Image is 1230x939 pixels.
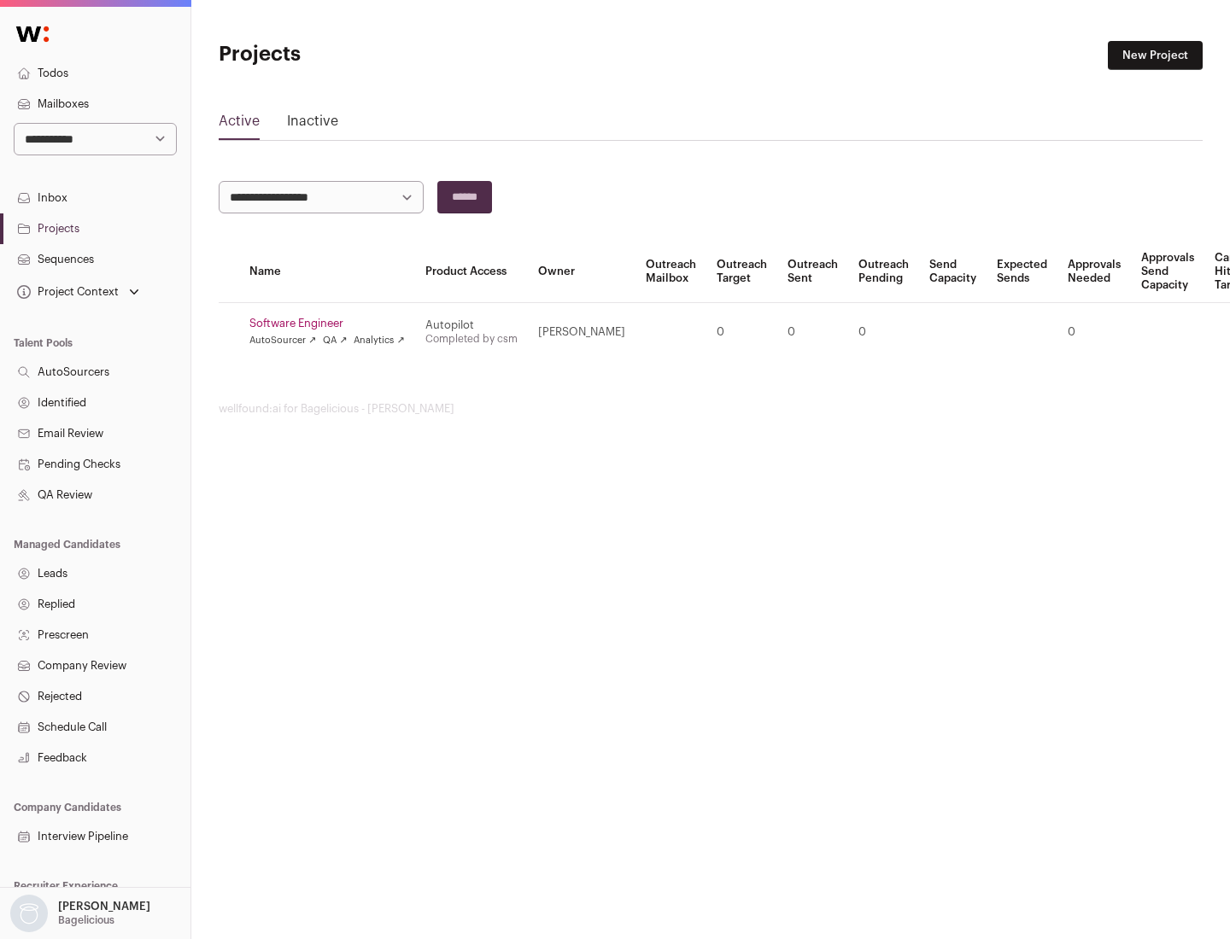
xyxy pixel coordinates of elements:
[706,303,777,362] td: 0
[7,17,58,51] img: Wellfound
[848,241,919,303] th: Outreach Pending
[1108,41,1203,70] a: New Project
[287,111,338,138] a: Inactive
[249,334,316,347] a: AutoSourcer ↗
[14,280,143,304] button: Open dropdown
[425,334,518,344] a: Completed by csm
[58,900,150,913] p: [PERSON_NAME]
[249,317,405,330] a: Software Engineer
[848,303,919,362] td: 0
[919,241,987,303] th: Send Capacity
[354,334,404,347] a: Analytics ↗
[58,913,114,927] p: Bagelicious
[415,241,528,303] th: Product Access
[219,402,1203,416] footer: wellfound:ai for Bagelicious - [PERSON_NAME]
[10,895,48,932] img: nopic.png
[528,241,635,303] th: Owner
[528,303,635,362] td: [PERSON_NAME]
[777,241,848,303] th: Outreach Sent
[219,111,260,138] a: Active
[1131,241,1204,303] th: Approvals Send Capacity
[635,241,706,303] th: Outreach Mailbox
[425,318,518,332] div: Autopilot
[777,303,848,362] td: 0
[323,334,347,347] a: QA ↗
[14,285,119,299] div: Project Context
[1057,241,1131,303] th: Approvals Needed
[7,895,154,932] button: Open dropdown
[219,41,547,68] h1: Projects
[987,241,1057,303] th: Expected Sends
[1057,303,1131,362] td: 0
[239,241,415,303] th: Name
[706,241,777,303] th: Outreach Target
